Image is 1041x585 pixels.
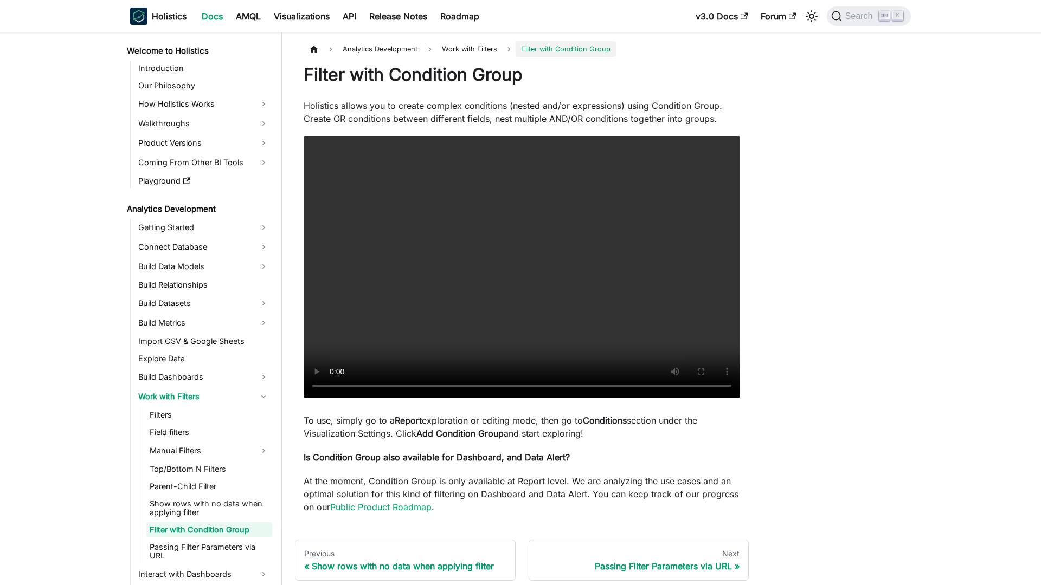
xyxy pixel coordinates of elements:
[135,334,272,349] a: Import CSV & Google Sheets
[434,8,486,25] a: Roadmap
[304,99,740,125] p: Holistics allows you to create complex conditions (nested and/or expressions) using Condition Gro...
[146,522,272,537] a: Filter with Condition Group
[304,452,570,463] strong: Is Condition Group also available for Dashboard, and Data Alert?
[135,565,272,583] a: Interact with Dashboards
[146,539,272,563] a: Passing Filter Parameters via URL
[135,134,272,152] a: Product Versions
[583,415,627,426] strong: Conditions
[304,64,740,86] h1: Filter with Condition Group
[416,428,504,439] strong: Add Condition Group
[337,41,423,57] span: Analytics Development
[124,201,272,217] a: Analytics Development
[146,425,272,440] a: Field filters
[304,41,740,57] nav: Breadcrumbs
[689,8,754,25] a: v3.0 Docs
[152,10,187,23] b: Holistics
[135,173,272,188] a: Playground
[124,43,272,58] a: Welcome to Holistics
[395,415,422,426] strong: Report
[538,549,740,558] div: Next
[803,8,820,25] button: Switch between dark and light mode (currently light mode)
[295,539,516,581] a: PreviousShow rows with no data when applying filter
[135,61,272,76] a: Introduction
[135,277,272,292] a: Build Relationships
[304,414,740,440] p: To use, simply go to a exploration or editing mode, then go to section under the Visualization Se...
[436,41,503,57] span: Work with Filters
[130,8,147,25] img: Holistics
[135,78,272,93] a: Our Philosophy
[827,6,911,26] button: Search (Ctrl+K)
[754,8,802,25] a: Forum
[119,32,282,585] nav: Docs sidebar
[146,479,272,494] a: Parent-Child Filter
[295,539,749,581] nav: Docs pages
[267,8,336,25] a: Visualizations
[304,41,324,57] a: Home page
[130,8,187,25] a: HolisticsHolistics
[229,8,267,25] a: AMQL
[135,351,272,366] a: Explore Data
[146,442,272,459] a: Manual Filters
[195,8,229,25] a: Docs
[135,219,272,236] a: Getting Started
[135,314,272,331] a: Build Metrics
[516,41,616,57] span: Filter with Condition Group
[146,496,272,520] a: Show rows with no data when applying filter
[135,295,272,312] a: Build Datasets
[304,561,506,571] div: Show rows with no data when applying filter
[304,549,506,558] div: Previous
[892,11,903,21] kbd: K
[330,502,432,512] a: Public Product Roadmap
[135,258,272,275] a: Build Data Models
[135,115,272,132] a: Walkthroughs
[336,8,363,25] a: API
[842,11,879,21] span: Search
[304,136,740,398] video: Your browser does not support embedding video, but you can .
[538,561,740,571] div: Passing Filter Parameters via URL
[304,474,740,513] p: At the moment, Condition Group is only available at Report level. We are analyzing the use cases ...
[135,238,272,256] a: Connect Database
[135,154,272,171] a: Coming From Other BI Tools
[529,539,749,581] a: NextPassing Filter Parameters via URL
[135,388,272,405] a: Work with Filters
[135,95,272,113] a: How Holistics Works
[135,368,272,386] a: Build Dashboards
[146,407,272,422] a: Filters
[363,8,434,25] a: Release Notes
[146,461,272,477] a: Top/Bottom N Filters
